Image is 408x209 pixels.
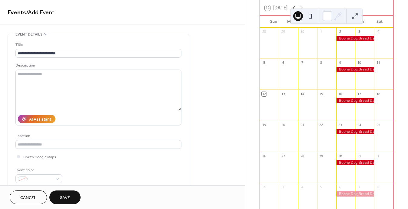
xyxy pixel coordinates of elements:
[262,91,266,96] div: 12
[300,154,304,158] div: 28
[338,185,343,189] div: 6
[15,167,61,173] div: Event color
[262,29,266,34] div: 28
[262,185,266,189] div: 2
[338,91,343,96] div: 16
[319,91,323,96] div: 15
[15,62,180,69] div: Description
[281,29,285,34] div: 29
[336,67,374,72] div: Boone Dog Bread Day
[376,123,380,127] div: 25
[15,31,42,38] span: Event details
[376,185,380,189] div: 8
[262,60,266,65] div: 5
[29,116,51,123] div: AI Assistant
[300,29,304,34] div: 30
[357,91,361,96] div: 17
[336,191,374,197] div: Boone Dog Bread Day
[15,42,180,48] div: Title
[300,91,304,96] div: 14
[10,190,47,204] button: Cancel
[357,185,361,189] div: 7
[376,91,380,96] div: 18
[336,129,374,134] div: Boone Dog Bread Day
[376,29,380,34] div: 4
[336,160,374,165] div: Boone Dog Bread Day
[319,29,323,34] div: 1
[338,60,343,65] div: 9
[300,60,304,65] div: 7
[281,185,285,189] div: 3
[281,123,285,127] div: 20
[319,123,323,127] div: 22
[319,154,323,158] div: 29
[371,15,388,28] div: Sat
[319,185,323,189] div: 5
[18,115,55,123] button: AI Assistant
[336,36,374,41] div: Boone Dog Bread Day
[300,123,304,127] div: 21
[281,154,285,158] div: 27
[281,91,285,96] div: 13
[357,154,361,158] div: 31
[338,29,343,34] div: 2
[26,7,55,19] span: / Add Event
[23,154,56,160] span: Link to Google Maps
[262,123,266,127] div: 19
[357,29,361,34] div: 3
[265,15,282,28] div: Sun
[376,60,380,65] div: 11
[49,190,81,204] button: Save
[336,98,374,103] div: Boone Dog Bread Day
[300,185,304,189] div: 4
[357,123,361,127] div: 24
[319,60,323,65] div: 8
[357,60,361,65] div: 10
[282,15,300,28] div: Mon
[281,60,285,65] div: 6
[8,7,26,19] a: Events
[376,154,380,158] div: 1
[20,195,36,201] span: Cancel
[262,154,266,158] div: 26
[60,195,70,201] span: Save
[338,154,343,158] div: 30
[338,123,343,127] div: 23
[15,133,180,139] div: Location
